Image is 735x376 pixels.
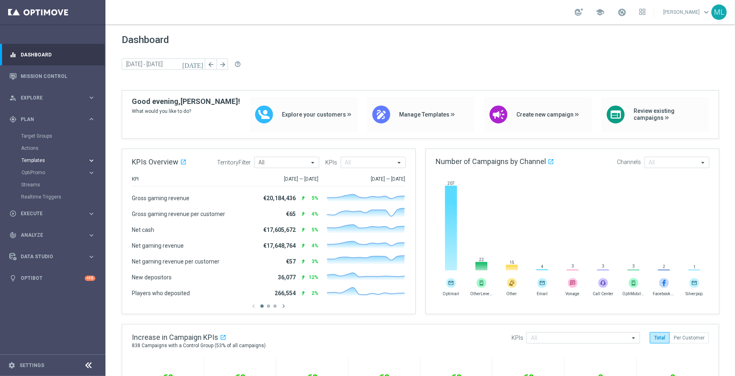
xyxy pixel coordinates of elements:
span: Analyze [21,233,88,238]
div: Data Studio [9,253,88,260]
div: OptiPromo [21,170,88,175]
button: track_changes Analyze keyboard_arrow_right [9,232,96,238]
i: track_changes [9,231,17,239]
i: equalizer [9,51,17,58]
button: play_circle_outline Execute keyboard_arrow_right [9,210,96,217]
a: Streams [21,182,84,188]
div: Plan [9,116,88,123]
a: Mission Control [21,65,95,87]
a: Actions [21,145,84,151]
button: OptiPromo keyboard_arrow_right [21,169,96,176]
button: person_search Explore keyboard_arrow_right [9,95,96,101]
button: Mission Control [9,73,96,80]
i: keyboard_arrow_right [88,210,95,218]
button: Templates keyboard_arrow_right [21,157,96,164]
span: Explore [21,95,88,100]
div: Optibot [9,268,95,289]
i: keyboard_arrow_right [88,157,95,164]
i: keyboard_arrow_right [88,169,95,177]
div: Actions [21,142,105,154]
i: play_circle_outline [9,210,17,217]
a: Optibot [21,268,85,289]
div: +10 [85,276,95,281]
i: keyboard_arrow_right [88,115,95,123]
div: ML [711,4,727,20]
span: Execute [21,211,88,216]
a: [PERSON_NAME]keyboard_arrow_down [662,6,711,18]
div: Target Groups [21,130,105,142]
div: Dashboard [9,44,95,65]
i: person_search [9,94,17,102]
button: Data Studio keyboard_arrow_right [9,253,96,260]
button: lightbulb Optibot +10 [9,275,96,281]
a: Realtime Triggers [21,194,84,200]
div: Templates [21,154,105,166]
i: gps_fixed [9,116,17,123]
i: keyboard_arrow_right [88,94,95,102]
div: Explore [9,94,88,102]
div: Streams [21,179,105,191]
button: gps_fixed Plan keyboard_arrow_right [9,116,96,123]
span: OptiPromo [21,170,80,175]
i: keyboard_arrow_right [88,253,95,261]
a: Settings [19,363,44,368]
i: lightbulb [9,274,17,282]
i: settings [8,362,15,369]
span: Data Studio [21,254,88,259]
a: Target Groups [21,133,84,139]
div: Realtime Triggers [21,191,105,203]
i: keyboard_arrow_right [88,231,95,239]
div: Mission Control [9,65,95,87]
div: Execute [9,210,88,217]
span: keyboard_arrow_down [702,8,711,17]
button: equalizer Dashboard [9,52,96,58]
a: Dashboard [21,44,95,65]
div: Templates [21,158,88,163]
span: school [595,8,604,17]
div: Analyze [9,231,88,239]
span: Plan [21,117,88,122]
span: Templates [21,158,80,163]
div: OptiPromo [21,166,105,179]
